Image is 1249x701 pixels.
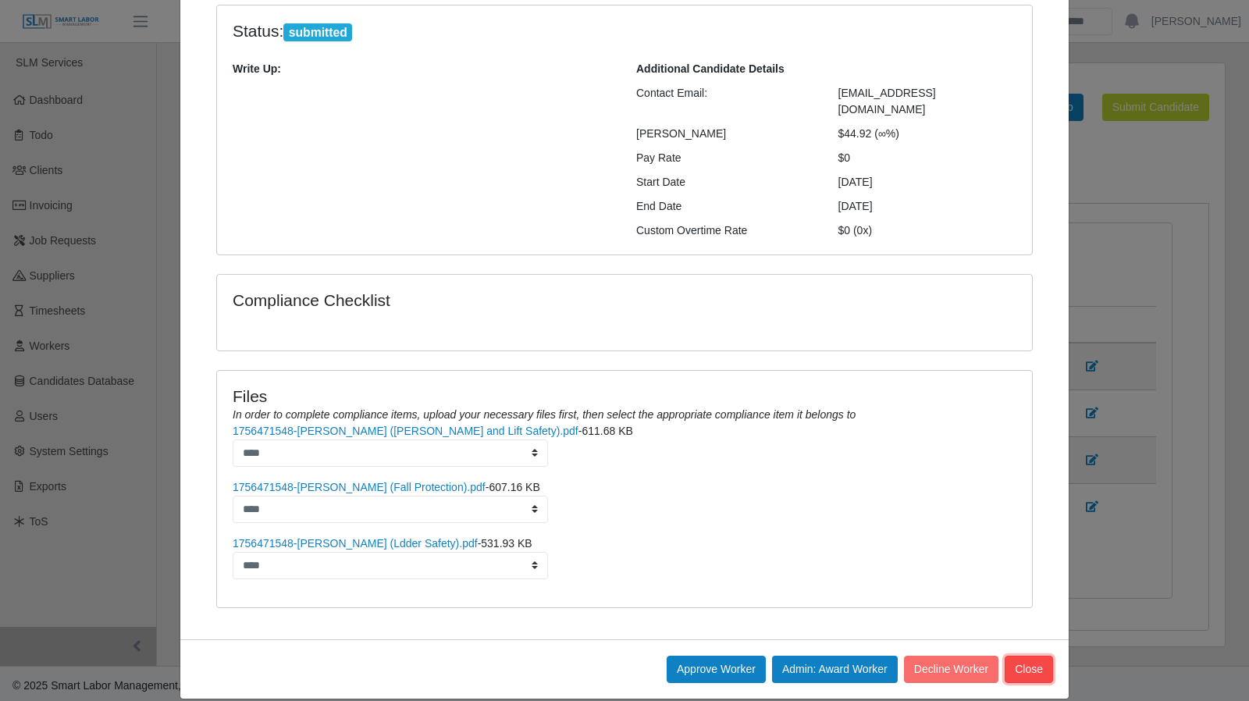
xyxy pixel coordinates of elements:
[233,536,1016,579] li: -
[667,656,766,683] button: Approve Worker
[233,481,486,493] a: 1756471548-[PERSON_NAME] (Fall Protection).pdf
[582,425,632,437] span: 611.68 KB
[838,200,873,212] span: [DATE]
[624,174,827,190] div: Start Date
[233,290,747,310] h4: Compliance Checklist
[904,656,998,683] button: Decline Worker
[233,423,1016,467] li: -
[827,150,1029,166] div: $0
[233,62,281,75] b: Write Up:
[624,150,827,166] div: Pay Rate
[624,126,827,142] div: [PERSON_NAME]
[489,481,539,493] span: 607.16 KB
[624,198,827,215] div: End Date
[624,222,827,239] div: Custom Overtime Rate
[233,479,1016,523] li: -
[1005,656,1053,683] button: Close
[827,126,1029,142] div: $44.92 (∞%)
[233,408,856,421] i: In order to complete compliance items, upload your necessary files first, then select the appropr...
[481,537,532,550] span: 531.93 KB
[233,537,478,550] a: 1756471548-[PERSON_NAME] (Ldder Safety).pdf
[233,425,578,437] a: 1756471548-[PERSON_NAME] ([PERSON_NAME] and Lift Safety).pdf
[624,85,827,118] div: Contact Email:
[838,224,873,237] span: $0 (0x)
[636,62,785,75] b: Additional Candidate Details
[827,174,1029,190] div: [DATE]
[772,656,898,683] button: Admin: Award Worker
[838,87,936,116] span: [EMAIL_ADDRESS][DOMAIN_NAME]
[233,386,1016,406] h4: Files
